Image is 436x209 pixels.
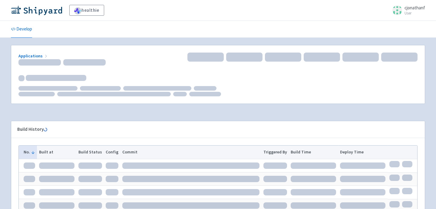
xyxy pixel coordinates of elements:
[18,53,48,59] a: Applications
[37,146,76,159] th: Built at
[69,5,104,16] a: healthie
[76,146,104,159] th: Build Status
[11,5,62,15] img: Shipyard logo
[17,126,409,133] div: Build History
[338,146,388,159] th: Deploy Time
[24,149,35,155] button: No.
[121,146,262,159] th: Commit
[261,146,289,159] th: Triggered By
[389,5,425,15] a: cjonathanf User
[405,11,425,15] small: User
[104,146,121,159] th: Config
[405,5,425,11] span: cjonathanf
[289,146,338,159] th: Build Time
[11,21,32,38] a: Develop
